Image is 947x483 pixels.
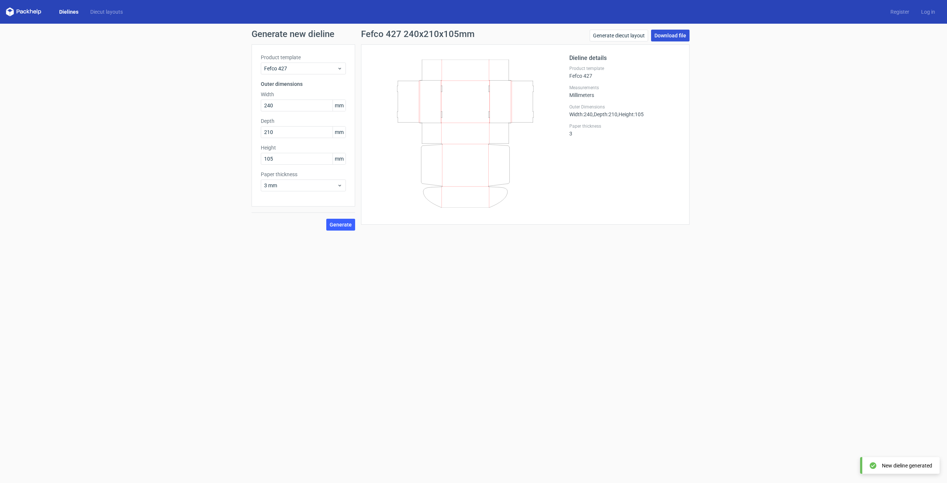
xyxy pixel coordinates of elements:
h2: Dieline details [569,54,680,63]
div: 3 [569,123,680,137]
span: Width : 240 [569,111,593,117]
label: Outer Dimensions [569,104,680,110]
span: mm [333,153,346,164]
label: Width [261,91,346,98]
label: Paper thickness [569,123,680,129]
span: Fefco 427 [264,65,337,72]
div: Fefco 427 [569,66,680,79]
a: Diecut layouts [84,8,129,16]
label: Product template [261,54,346,61]
label: Depth [261,117,346,125]
span: Generate [330,222,352,227]
a: Dielines [53,8,84,16]
a: Register [884,8,915,16]
div: Millimeters [569,85,680,98]
span: mm [333,127,346,138]
h1: Fefco 427 240x210x105mm [361,30,475,38]
h1: Generate new dieline [252,30,695,38]
a: Generate diecut layout [590,30,648,41]
label: Measurements [569,85,680,91]
div: New dieline generated [882,462,932,469]
h3: Outer dimensions [261,80,346,88]
label: Paper thickness [261,171,346,178]
button: Generate [326,219,355,231]
a: Download file [651,30,690,41]
span: mm [333,100,346,111]
span: 3 mm [264,182,337,189]
label: Product template [569,66,680,71]
span: , Height : 105 [617,111,644,117]
span: , Depth : 210 [593,111,617,117]
label: Height [261,144,346,151]
a: Log in [915,8,941,16]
